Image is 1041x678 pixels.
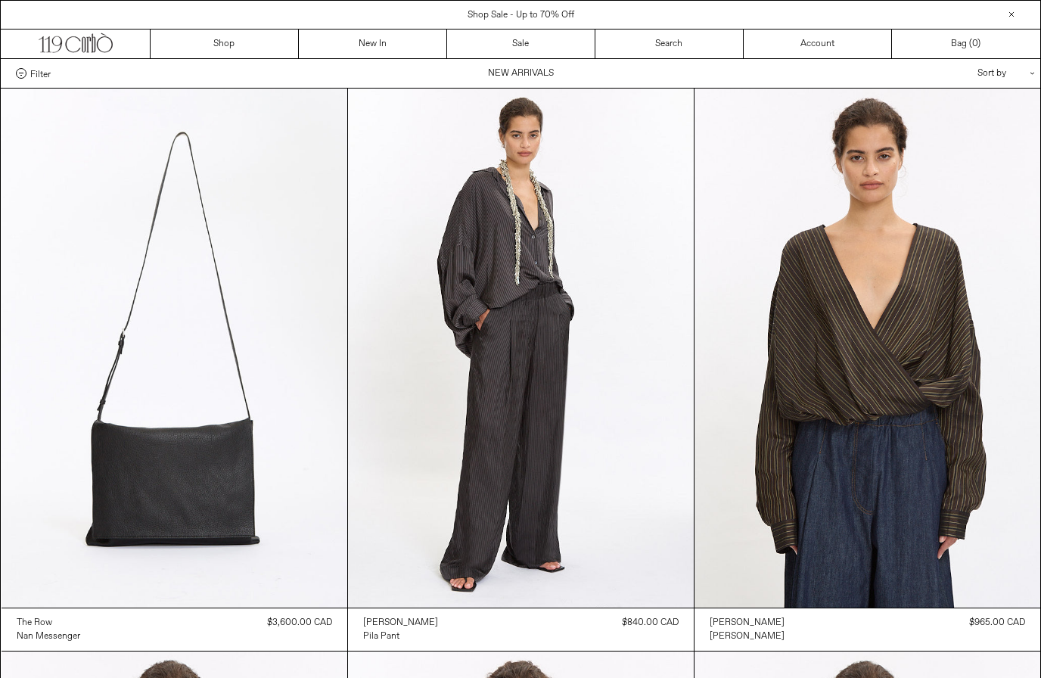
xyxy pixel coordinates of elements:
[363,630,399,643] div: Pila Pant
[363,630,438,643] a: Pila Pant
[348,89,694,608] img: Dries Van Noten Pila Pants
[447,30,595,58] a: Sale
[17,630,80,643] a: Nan Messenger
[267,616,332,630] div: $3,600.00 CAD
[710,630,785,643] a: [PERSON_NAME]
[969,616,1025,630] div: $965.00 CAD
[17,617,52,630] div: The Row
[151,30,299,58] a: Shop
[299,30,447,58] a: New In
[695,89,1040,608] img: Dries Van Noten Camiel Shirt
[744,30,892,58] a: Account
[892,30,1040,58] a: Bag ()
[468,9,574,21] a: Shop Sale - Up to 70% Off
[889,59,1025,88] div: Sort by
[710,630,785,643] div: [PERSON_NAME]
[17,630,80,643] div: Nan Messenger
[30,68,51,79] span: Filter
[622,616,679,630] div: $840.00 CAD
[972,37,980,51] span: )
[17,616,80,630] a: The Row
[2,89,347,608] img: The Row Nan Messenger Bag
[972,38,977,50] span: 0
[363,616,438,630] a: [PERSON_NAME]
[595,30,744,58] a: Search
[710,616,785,630] a: [PERSON_NAME]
